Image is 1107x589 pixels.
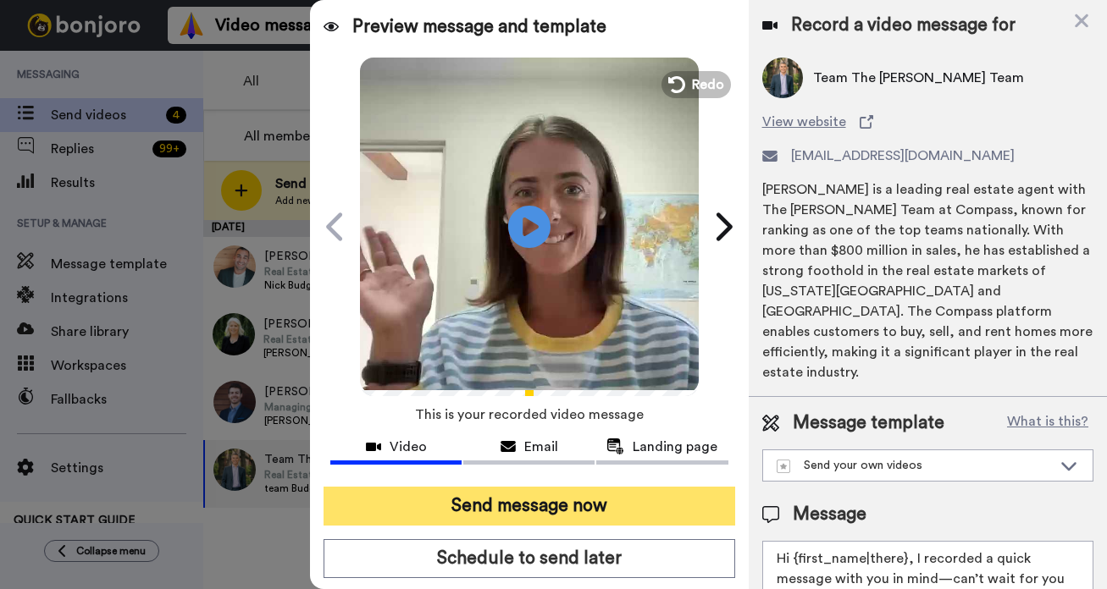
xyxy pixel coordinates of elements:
span: View website [762,112,846,132]
span: Message template [793,410,944,436]
button: What is this? [1002,410,1093,436]
span: Landing page [633,437,717,457]
span: [EMAIL_ADDRESS][DOMAIN_NAME] [791,146,1015,166]
span: Video [390,437,427,457]
div: Send your own videos [777,457,1052,474]
img: demo-template.svg [777,460,790,473]
a: View website [762,112,1093,132]
span: Email [524,437,558,457]
span: This is your recorded video message [415,396,644,433]
span: Message [793,502,866,527]
button: Schedule to send later [324,539,735,578]
div: [PERSON_NAME] is a leading real estate agent with The [PERSON_NAME] Team at Compass, known for ra... [762,179,1093,383]
button: Send message now [324,487,735,526]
